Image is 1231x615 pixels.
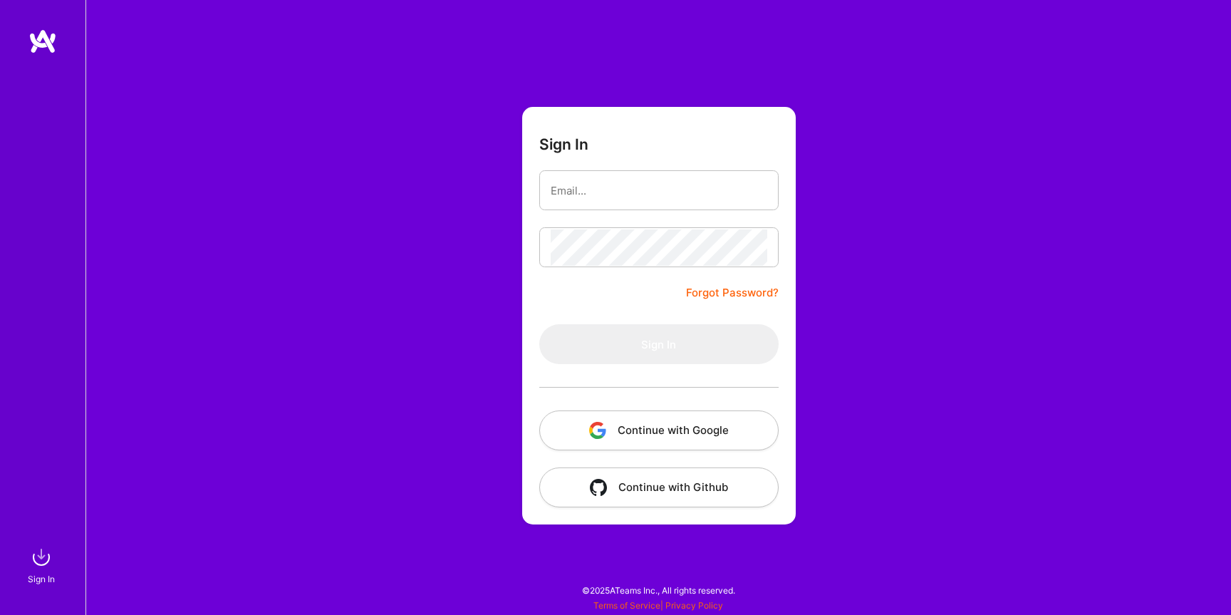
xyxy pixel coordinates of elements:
[665,600,723,611] a: Privacy Policy
[28,572,55,586] div: Sign In
[590,479,607,496] img: icon
[593,600,723,611] span: |
[551,172,767,209] input: Email...
[539,410,779,450] button: Continue with Google
[28,29,57,54] img: logo
[85,572,1231,608] div: © 2025 ATeams Inc., All rights reserved.
[27,543,56,572] img: sign in
[589,422,606,439] img: icon
[539,467,779,507] button: Continue with Github
[686,284,779,301] a: Forgot Password?
[539,135,588,153] h3: Sign In
[539,324,779,364] button: Sign In
[593,600,660,611] a: Terms of Service
[30,543,56,586] a: sign inSign In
